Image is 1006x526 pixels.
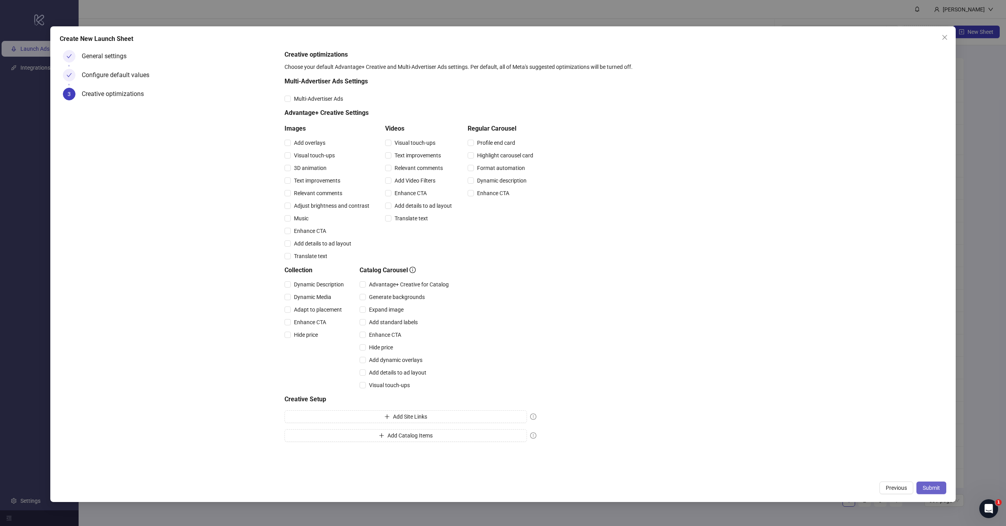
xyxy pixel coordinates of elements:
[474,176,530,185] span: Dynamic description
[291,214,312,223] span: Music
[942,34,948,41] span: close
[291,280,347,289] span: Dynamic Description
[366,356,426,364] span: Add dynamic overlays
[285,50,943,59] h5: Creative optimizations
[366,343,396,352] span: Hide price
[938,31,951,44] button: Close
[393,413,427,420] span: Add Site Links
[291,330,321,339] span: Hide price
[391,201,455,210] span: Add details to ad layout
[923,485,940,491] span: Submit
[366,280,452,289] span: Advantage+ Creative for Catalog
[82,50,133,63] div: General settings
[366,330,404,339] span: Enhance CTA
[291,305,345,314] span: Adapt to placement
[366,381,413,389] span: Visual touch-ups
[68,91,71,97] span: 3
[979,499,998,518] iframe: Intercom live chat
[60,34,946,44] div: Create New Launch Sheet
[291,94,346,103] span: Multi-Advertiser Ads
[530,432,536,439] span: exclamation-circle
[366,368,430,377] span: Add details to ad layout
[474,138,518,147] span: Profile end card
[409,267,416,273] span: info-circle
[916,482,946,494] button: Submit
[474,151,536,160] span: Highlight carousel card
[379,433,384,438] span: plus
[285,410,527,423] button: Add Site Links
[291,252,330,260] span: Translate text
[66,54,72,59] span: check
[468,124,536,133] h5: Regular Carousel
[391,138,439,147] span: Visual touch-ups
[291,189,345,197] span: Relevant comments
[285,63,943,71] div: Choose your default Advantage+ Creative and Multi-Advertiser Ads settings. Per default, all of Me...
[285,108,536,118] h5: Advantage+ Creative Settings
[285,429,527,442] button: Add Catalog Items
[886,485,907,491] span: Previous
[82,88,150,100] div: Creative optimizations
[291,293,334,301] span: Dynamic Media
[291,151,338,160] span: Visual touch-ups
[285,266,347,275] h5: Collection
[285,124,373,133] h5: Images
[474,189,512,197] span: Enhance CTA
[474,164,528,172] span: Format automation
[291,164,330,172] span: 3D animation
[366,293,428,301] span: Generate backgrounds
[285,77,536,86] h5: Multi-Advertiser Ads Settings
[384,414,390,419] span: plus
[530,413,536,420] span: exclamation-circle
[385,124,455,133] h5: Videos
[391,214,431,223] span: Translate text
[291,201,373,210] span: Adjust brightness and contrast
[391,151,444,160] span: Text improvements
[879,482,913,494] button: Previous
[360,266,452,275] h5: Catalog Carousel
[366,318,421,327] span: Add standard labels
[391,176,439,185] span: Add Video Filters
[291,239,354,248] span: Add details to ad layout
[291,138,329,147] span: Add overlays
[285,395,536,404] h5: Creative Setup
[82,69,156,81] div: Configure default values
[387,432,433,439] span: Add Catalog Items
[391,189,430,197] span: Enhance CTA
[391,164,446,172] span: Relevant comments
[291,227,329,235] span: Enhance CTA
[66,72,72,78] span: check
[291,318,329,327] span: Enhance CTA
[995,499,1002,506] span: 1
[291,176,343,185] span: Text improvements
[366,305,407,314] span: Expand image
